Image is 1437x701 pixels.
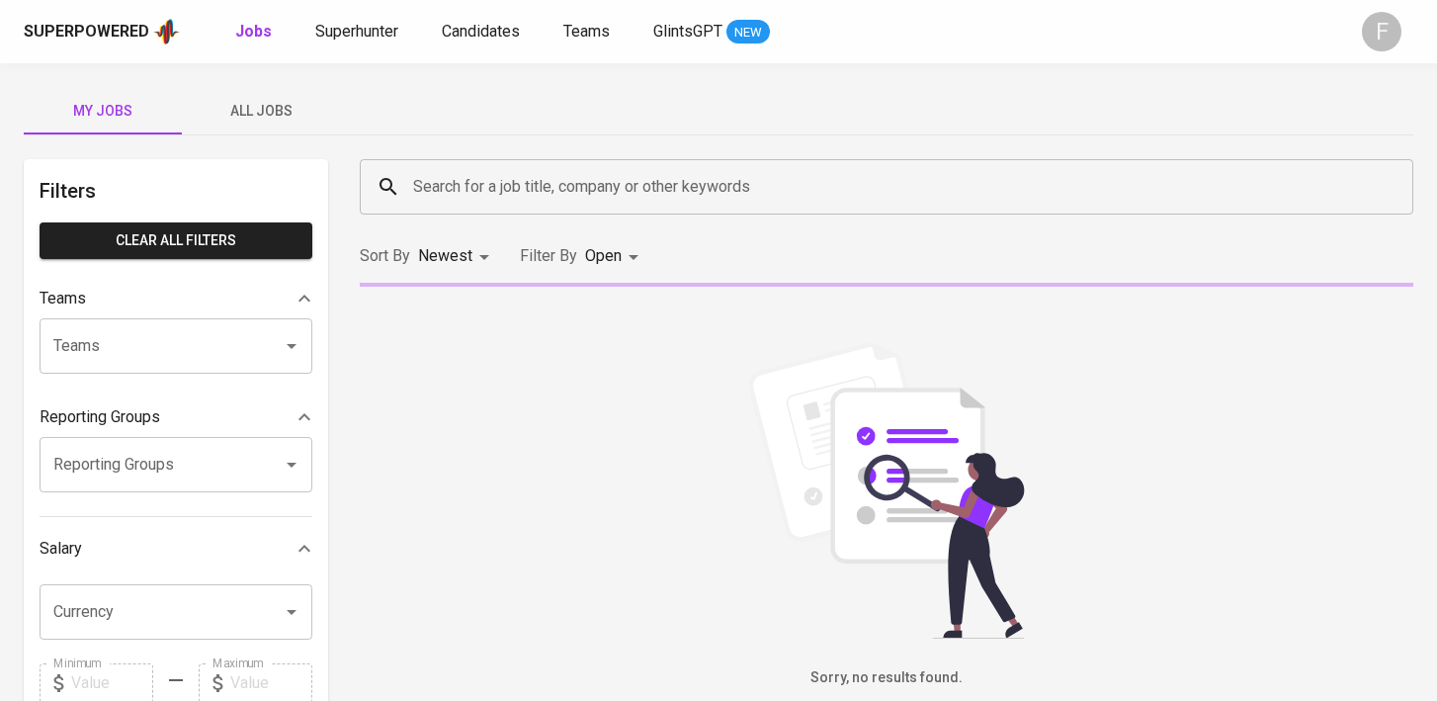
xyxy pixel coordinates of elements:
[738,342,1035,639] img: file_searching.svg
[24,21,149,44] div: Superpowered
[278,332,305,360] button: Open
[418,244,472,268] p: Newest
[563,20,614,44] a: Teams
[418,238,496,275] div: Newest
[585,238,645,275] div: Open
[235,22,272,41] b: Jobs
[315,20,402,44] a: Superhunter
[235,20,276,44] a: Jobs
[40,529,312,569] div: Salary
[585,246,622,265] span: Open
[55,228,296,253] span: Clear All filters
[278,598,305,626] button: Open
[1362,12,1401,51] div: F
[40,397,312,437] div: Reporting Groups
[40,279,312,318] div: Teams
[194,99,328,124] span: All Jobs
[726,23,770,43] span: NEW
[442,20,524,44] a: Candidates
[278,451,305,479] button: Open
[40,537,82,561] p: Salary
[442,22,520,41] span: Candidates
[360,667,1413,689] h6: Sorry, no results found.
[563,22,610,41] span: Teams
[36,99,170,124] span: My Jobs
[40,175,312,207] h6: Filters
[653,20,770,44] a: GlintsGPT NEW
[315,22,398,41] span: Superhunter
[40,222,312,259] button: Clear All filters
[360,244,410,268] p: Sort By
[520,244,577,268] p: Filter By
[153,17,180,46] img: app logo
[40,287,86,310] p: Teams
[40,405,160,429] p: Reporting Groups
[653,22,722,41] span: GlintsGPT
[24,17,180,46] a: Superpoweredapp logo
